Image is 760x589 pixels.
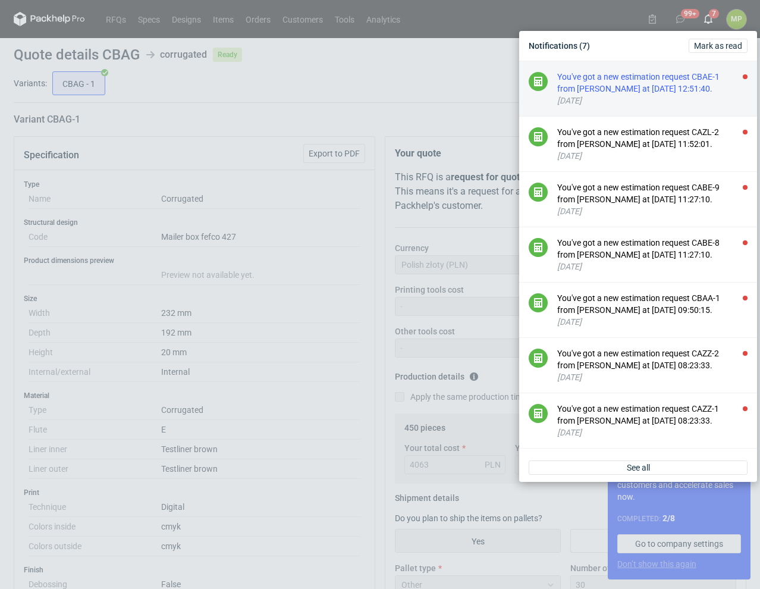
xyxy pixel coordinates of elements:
[557,427,748,438] div: [DATE]
[557,71,748,95] div: You've got a new estimation request CBAE-1 from [PERSON_NAME] at [DATE] 12:51:40.
[694,42,742,50] span: Mark as read
[524,36,752,56] div: Notifications (7)
[529,460,748,475] a: See all
[557,403,748,438] button: You've got a new estimation request CAZZ-1 from [PERSON_NAME] at [DATE] 08:23:33.[DATE]
[557,347,748,383] button: You've got a new estimation request CAZZ-2 from [PERSON_NAME] at [DATE] 08:23:33.[DATE]
[557,181,748,205] div: You've got a new estimation request CABE-9 from [PERSON_NAME] at [DATE] 11:27:10.
[627,463,650,472] span: See all
[557,261,748,272] div: [DATE]
[557,292,748,328] button: You've got a new estimation request CBAA-1 from [PERSON_NAME] at [DATE] 09:50:15.[DATE]
[557,71,748,106] button: You've got a new estimation request CBAE-1 from [PERSON_NAME] at [DATE] 12:51:40.[DATE]
[557,237,748,272] button: You've got a new estimation request CABE-8 from [PERSON_NAME] at [DATE] 11:27:10.[DATE]
[557,126,748,150] div: You've got a new estimation request CAZL-2 from [PERSON_NAME] at [DATE] 11:52:01.
[557,126,748,162] button: You've got a new estimation request CAZL-2 from [PERSON_NAME] at [DATE] 11:52:01.[DATE]
[557,95,748,106] div: [DATE]
[689,39,748,53] button: Mark as read
[557,403,748,427] div: You've got a new estimation request CAZZ-1 from [PERSON_NAME] at [DATE] 08:23:33.
[557,237,748,261] div: You've got a new estimation request CABE-8 from [PERSON_NAME] at [DATE] 11:27:10.
[557,316,748,328] div: [DATE]
[557,371,748,383] div: [DATE]
[557,181,748,217] button: You've got a new estimation request CABE-9 from [PERSON_NAME] at [DATE] 11:27:10.[DATE]
[557,205,748,217] div: [DATE]
[557,347,748,371] div: You've got a new estimation request CAZZ-2 from [PERSON_NAME] at [DATE] 08:23:33.
[557,150,748,162] div: [DATE]
[557,292,748,316] div: You've got a new estimation request CBAA-1 from [PERSON_NAME] at [DATE] 09:50:15.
